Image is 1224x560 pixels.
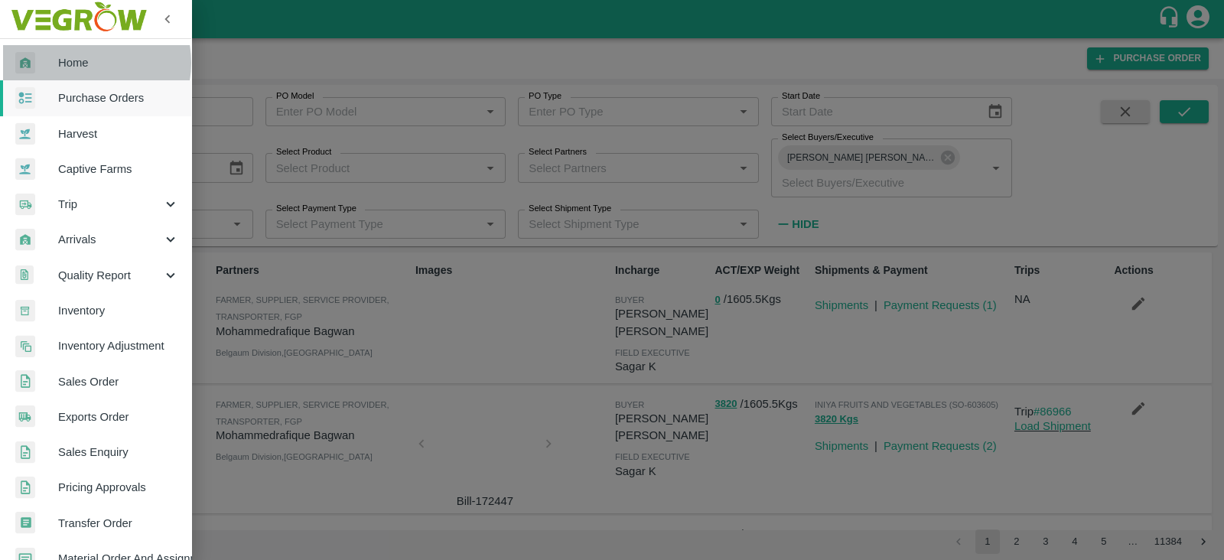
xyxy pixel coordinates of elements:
[58,479,179,496] span: Pricing Approvals
[15,194,35,216] img: delivery
[15,300,35,322] img: whInventory
[58,231,162,248] span: Arrivals
[58,196,162,213] span: Trip
[15,335,35,357] img: inventory
[15,87,35,109] img: reciept
[58,302,179,319] span: Inventory
[58,409,179,425] span: Exports Order
[15,441,35,464] img: sales
[58,444,179,461] span: Sales Enquiry
[58,515,179,532] span: Transfer Order
[15,52,35,74] img: whArrival
[15,405,35,428] img: shipments
[15,158,35,181] img: harvest
[58,54,179,71] span: Home
[58,337,179,354] span: Inventory Adjustment
[15,122,35,145] img: harvest
[58,161,179,177] span: Captive Farms
[15,477,35,499] img: sales
[58,267,162,284] span: Quality Report
[58,90,179,106] span: Purchase Orders
[58,373,179,390] span: Sales Order
[15,229,35,251] img: whArrival
[15,265,34,285] img: qualityReport
[58,125,179,142] span: Harvest
[15,512,35,534] img: whTransfer
[15,370,35,392] img: sales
